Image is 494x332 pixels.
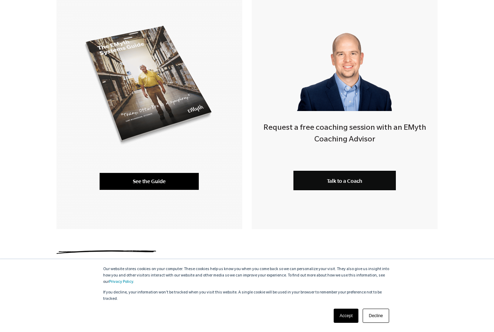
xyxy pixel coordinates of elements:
a: Accept [334,309,359,323]
img: systems-mockup-transp [81,21,218,148]
p: If you decline, your information won’t be tracked when you visit this website. A single cookie wi... [103,290,391,302]
a: Talk to a Coach [293,171,396,190]
a: See the Guide [100,173,199,190]
span: Talk to a Coach [327,178,362,184]
p: Our website stores cookies on your computer. These cookies help us know you when you come back so... [103,266,391,285]
img: Smart-business-coach.png [294,19,395,111]
img: underline.svg [56,250,156,254]
h4: Request a free coaching session with an EMyth Coaching Advisor [252,123,438,146]
a: Privacy Policy [109,280,133,284]
a: Decline [363,309,389,323]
